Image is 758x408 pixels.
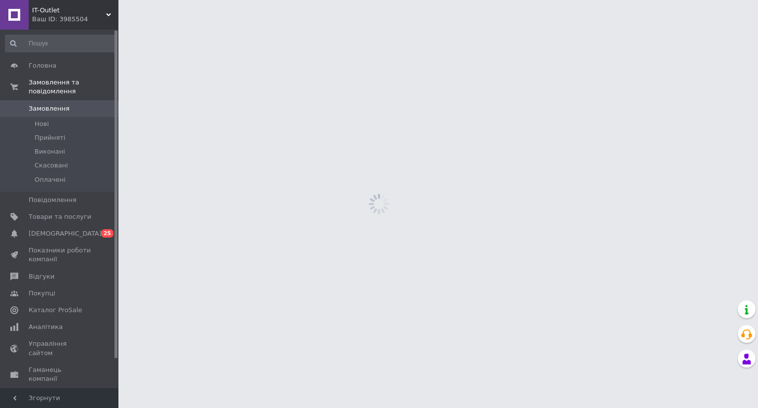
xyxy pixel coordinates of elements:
[35,133,65,142] span: Прийняті
[29,366,91,383] span: Гаманець компанії
[29,272,54,281] span: Відгуки
[29,229,102,238] span: [DEMOGRAPHIC_DATA]
[29,323,63,331] span: Аналітика
[101,229,114,238] span: 25
[29,104,70,113] span: Замовлення
[29,339,91,357] span: Управління сайтом
[32,15,118,24] div: Ваш ID: 3985504
[5,35,116,52] input: Пошук
[29,61,56,70] span: Головна
[35,161,68,170] span: Скасовані
[32,6,106,15] span: IT-Outlet
[29,289,55,298] span: Покупці
[29,306,82,315] span: Каталог ProSale
[29,246,91,264] span: Показники роботи компанії
[29,212,91,221] span: Товари та послуги
[35,147,65,156] span: Виконані
[35,175,66,184] span: Оплачені
[35,120,49,128] span: Нові
[29,78,118,96] span: Замовлення та повідомлення
[29,196,76,204] span: Повідомлення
